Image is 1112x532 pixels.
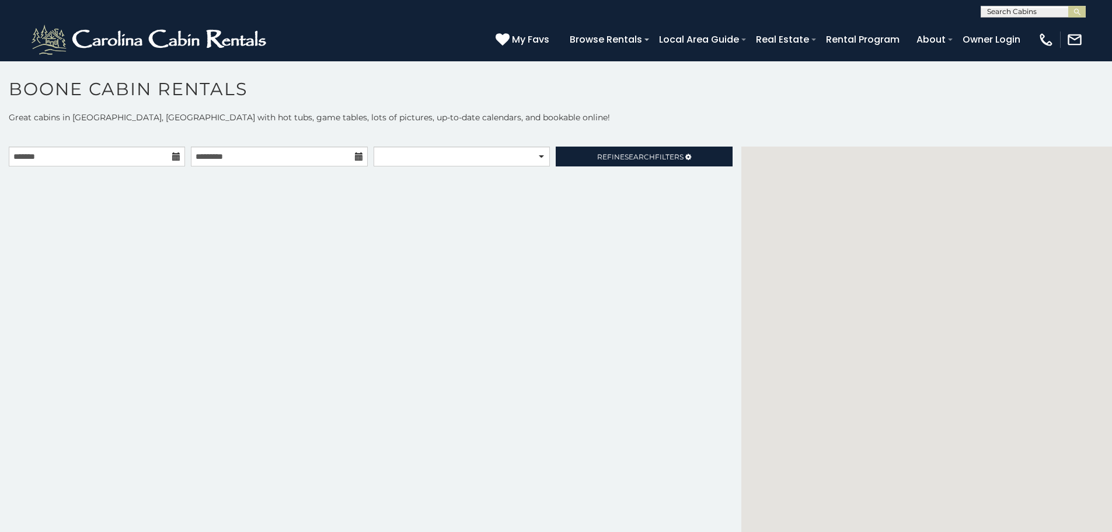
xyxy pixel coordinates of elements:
[911,29,951,50] a: About
[564,29,648,50] a: Browse Rentals
[496,32,552,47] a: My Favs
[512,32,549,47] span: My Favs
[1038,32,1054,48] img: phone-regular-white.png
[556,147,732,166] a: RefineSearchFilters
[957,29,1026,50] a: Owner Login
[29,22,271,57] img: White-1-2.png
[820,29,905,50] a: Rental Program
[597,152,684,161] span: Refine Filters
[1066,32,1083,48] img: mail-regular-white.png
[653,29,745,50] a: Local Area Guide
[625,152,655,161] span: Search
[750,29,815,50] a: Real Estate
